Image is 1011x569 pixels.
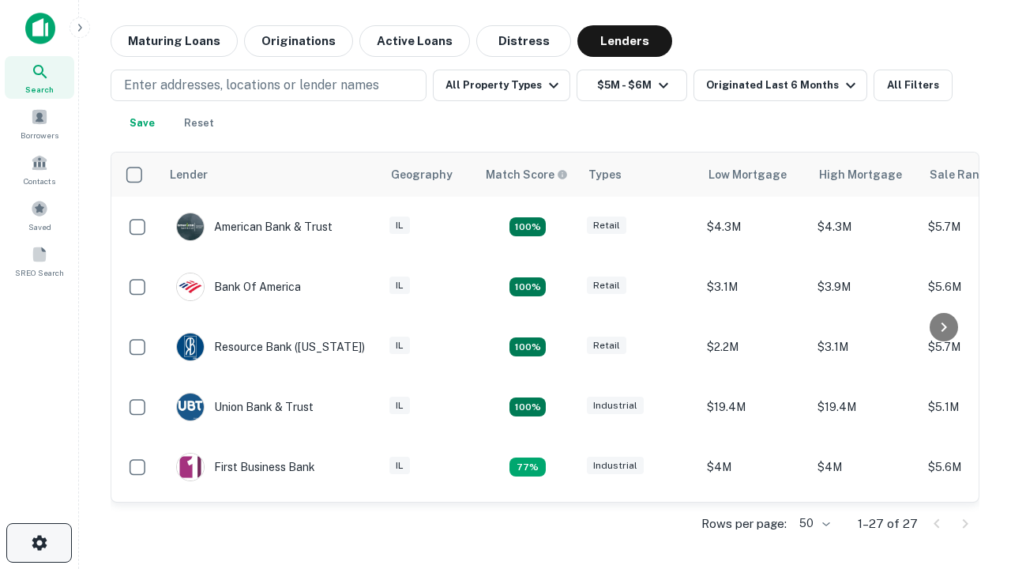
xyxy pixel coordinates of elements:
th: High Mortgage [810,153,920,197]
a: SREO Search [5,239,74,282]
td: $3.9M [810,257,920,317]
th: Low Mortgage [699,153,810,197]
td: $4M [810,437,920,497]
div: Geography [391,165,453,184]
div: Types [588,165,622,184]
img: capitalize-icon.png [25,13,55,44]
span: SREO Search [15,266,64,279]
p: 1–27 of 27 [858,514,918,533]
div: Industrial [587,457,644,475]
div: Low Mortgage [708,165,787,184]
div: Resource Bank ([US_STATE]) [176,333,365,361]
div: Union Bank & Trust [176,393,314,421]
img: picture [177,213,204,240]
div: High Mortgage [819,165,902,184]
span: Saved [28,220,51,233]
th: Capitalize uses an advanced AI algorithm to match your search with the best lender. The match sco... [476,153,579,197]
div: American Bank & Trust [176,213,333,241]
p: Rows per page: [701,514,787,533]
div: Bank Of America [176,273,301,301]
p: Enter addresses, locations or lender names [124,76,379,95]
td: $4.3M [699,197,810,257]
div: Lender [170,165,208,184]
div: Retail [587,217,626,235]
div: Capitalize uses an advanced AI algorithm to match your search with the best lender. The match sco... [486,166,568,183]
td: $19.4M [699,377,810,437]
a: Saved [5,194,74,236]
div: Retail [587,277,626,295]
button: $5M - $6M [577,70,687,101]
span: Contacts [24,175,55,187]
button: Active Loans [359,25,470,57]
div: IL [389,397,410,415]
div: Originated Last 6 Months [706,76,860,95]
div: Matching Properties: 4, hasApolloMatch: undefined [509,277,546,296]
button: All Filters [874,70,953,101]
span: Borrowers [21,129,58,141]
td: $4.2M [810,497,920,557]
button: Save your search to get updates of matches that match your search criteria. [117,107,167,139]
button: Originated Last 6 Months [693,70,867,101]
span: Search [25,83,54,96]
td: $3.9M [699,497,810,557]
td: $4M [699,437,810,497]
div: 50 [793,512,832,535]
button: Lenders [577,25,672,57]
div: IL [389,337,410,355]
td: $19.4M [810,377,920,437]
div: Retail [587,337,626,355]
h6: Match Score [486,166,565,183]
div: Matching Properties: 7, hasApolloMatch: undefined [509,217,546,236]
th: Types [579,153,699,197]
th: Lender [160,153,381,197]
button: All Property Types [433,70,570,101]
td: $3.1M [810,317,920,377]
button: Enter addresses, locations or lender names [111,70,427,101]
div: Matching Properties: 4, hasApolloMatch: undefined [509,398,546,416]
a: Contacts [5,148,74,190]
a: Search [5,56,74,99]
div: Matching Properties: 4, hasApolloMatch: undefined [509,337,546,356]
td: $2.2M [699,317,810,377]
button: Originations [244,25,353,57]
img: picture [177,394,204,420]
th: Geography [381,153,476,197]
img: picture [177,454,204,480]
td: $3.1M [699,257,810,317]
div: IL [389,277,410,295]
img: picture [177,333,204,360]
div: Industrial [587,397,644,415]
div: IL [389,457,410,475]
div: IL [389,217,410,235]
td: $4.3M [810,197,920,257]
iframe: Chat Widget [932,392,1011,468]
div: First Business Bank [176,453,315,481]
div: Matching Properties: 3, hasApolloMatch: undefined [509,458,546,477]
img: picture [177,273,204,300]
button: Distress [476,25,571,57]
button: Maturing Loans [111,25,238,57]
a: Borrowers [5,102,74,145]
button: Reset [174,107,224,139]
